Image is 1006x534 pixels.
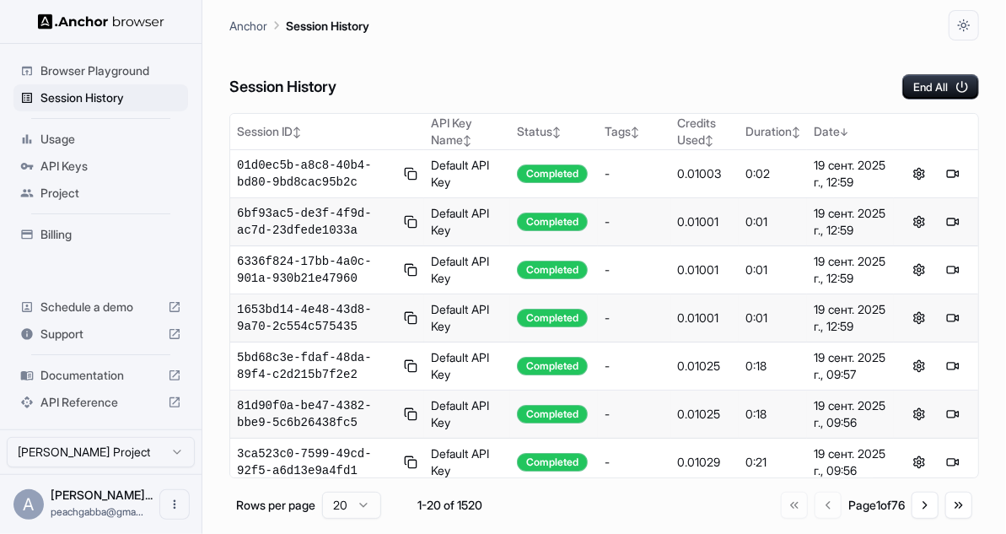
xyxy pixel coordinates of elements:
span: Support [40,326,161,343]
div: 0.01029 [678,454,733,471]
span: Session History [40,89,181,106]
div: 19 сент. 2025 г., 09:56 [814,397,886,431]
td: Default API Key [424,439,511,487]
div: 1-20 of 1520 [408,497,492,514]
nav: breadcrumb [229,16,369,35]
span: peachgabba@gmail.com [51,505,143,518]
div: 19 сент. 2025 г., 12:59 [814,205,886,239]
div: 19 сент. 2025 г., 12:59 [814,253,886,287]
div: 0.01003 [678,165,733,182]
div: - [605,454,664,471]
div: 0:18 [745,406,800,423]
div: Completed [517,309,588,327]
div: 19 сент. 2025 г., 09:57 [814,349,886,383]
div: 0:18 [745,358,800,375]
div: 0.01001 [678,310,733,326]
div: 0:02 [745,165,800,182]
div: Session ID [237,123,417,140]
div: API Reference [13,389,188,416]
td: Default API Key [424,198,511,246]
div: A [13,489,44,520]
span: API Reference [40,394,161,411]
div: Support [13,321,188,348]
p: Rows per page [236,497,315,514]
div: 0.01025 [678,406,733,423]
div: 0.01001 [678,213,733,230]
td: Default API Key [424,391,511,439]
span: 6bf93ac5-de3f-4f9d-ac7d-23dfede1033a [237,205,397,239]
span: 5bd68c3e-fdaf-48da-89f4-c2d215b7f2e2 [237,349,397,383]
button: Open menu [159,489,190,520]
td: Default API Key [424,150,511,198]
div: 0:01 [745,262,800,278]
h6: Session History [229,75,336,100]
div: Browser Playground [13,57,188,84]
td: Default API Key [424,294,511,343]
span: ↕ [792,126,800,138]
div: Session History [13,84,188,111]
div: Credits Used [678,115,733,148]
div: Date [814,123,886,140]
div: API Keys [13,153,188,180]
div: Status [517,123,591,140]
div: Completed [517,213,588,231]
div: - [605,165,664,182]
span: Billing [40,226,181,243]
button: End All [902,74,979,100]
span: Project [40,185,181,202]
span: ↓ [840,126,848,138]
div: - [605,310,664,326]
span: 3ca523c0-7599-49cd-92f5-a6d13e9a4fd1 [237,445,397,479]
div: - [605,358,664,375]
p: Anchor [229,17,267,35]
span: Alexander Noskov [51,488,153,502]
div: 0:21 [745,454,800,471]
div: - [605,213,664,230]
p: Session History [286,17,369,35]
span: Documentation [40,367,161,384]
span: Usage [40,131,181,148]
span: ↕ [552,126,561,138]
div: 0:01 [745,310,800,326]
div: Completed [517,165,588,183]
div: 19 сент. 2025 г., 12:59 [814,157,886,191]
span: Browser Playground [40,62,181,79]
td: Default API Key [424,343,511,391]
div: Page 1 of 76 [848,497,905,514]
span: 81d90f0a-be47-4382-bbe9-5c6b26438fc5 [237,397,397,431]
span: ↕ [706,134,714,147]
span: ↕ [631,126,639,138]
div: Tags [605,123,664,140]
span: API Keys [40,158,181,175]
div: API Key Name [431,115,504,148]
div: - [605,406,664,423]
span: 1653bd14-4e48-43d8-9a70-2c554c575435 [237,301,397,335]
span: ↕ [293,126,301,138]
img: Anchor Logo [38,13,164,30]
span: 01d0ec5b-a8c8-40b4-bd80-9bd8cac95b2c [237,157,397,191]
div: Schedule a demo [13,294,188,321]
div: 0.01001 [678,262,733,278]
div: Duration [745,123,800,140]
div: 19 сент. 2025 г., 09:56 [814,445,886,479]
div: 0.01025 [678,358,733,375]
div: Usage [13,126,188,153]
div: Billing [13,221,188,248]
div: 0:01 [745,213,800,230]
span: Schedule a demo [40,299,161,316]
div: Project [13,180,188,207]
div: Completed [517,405,588,423]
div: Completed [517,357,588,375]
td: Default API Key [424,246,511,294]
span: ↕ [463,134,471,147]
div: Documentation [13,362,188,389]
span: 6336f824-17bb-4a0c-901a-930b21e47960 [237,253,397,287]
div: Completed [517,261,588,279]
div: - [605,262,664,278]
div: 19 сент. 2025 г., 12:59 [814,301,886,335]
div: Completed [517,453,588,472]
